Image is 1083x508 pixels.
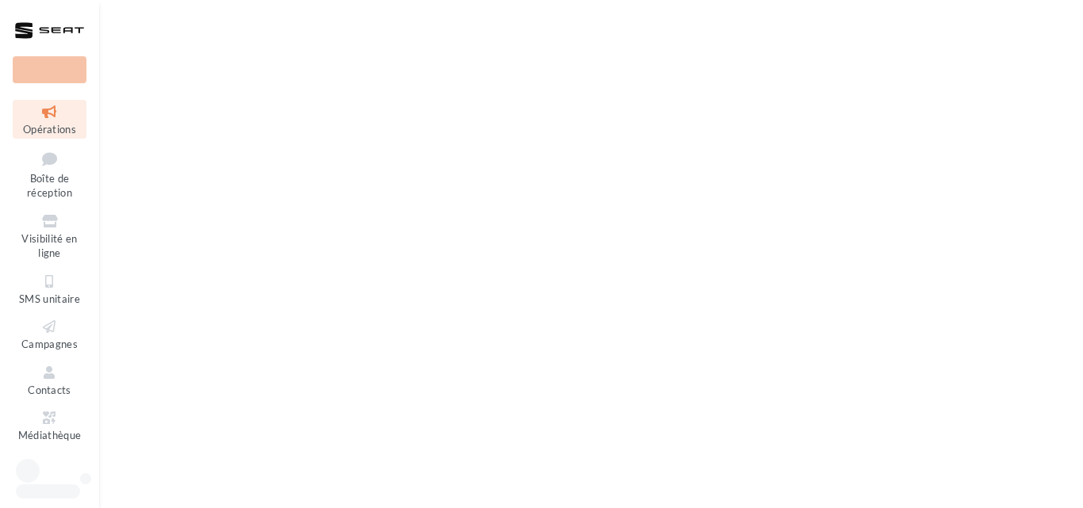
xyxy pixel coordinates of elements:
span: Opérations [23,123,76,136]
a: Contacts [13,361,86,399]
a: Campagnes [13,315,86,353]
a: Opérations [13,100,86,139]
span: SMS unitaire [19,292,80,305]
div: Nouvelle campagne [13,56,86,83]
a: Calendrier [13,452,86,491]
span: Visibilité en ligne [21,232,77,260]
span: Contacts [28,384,71,396]
span: Boîte de réception [27,172,72,200]
a: Médiathèque [13,406,86,445]
a: Visibilité en ligne [13,209,86,263]
a: Boîte de réception [13,145,86,203]
span: Campagnes [21,338,78,350]
span: Médiathèque [18,429,82,441]
a: SMS unitaire [13,269,86,308]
